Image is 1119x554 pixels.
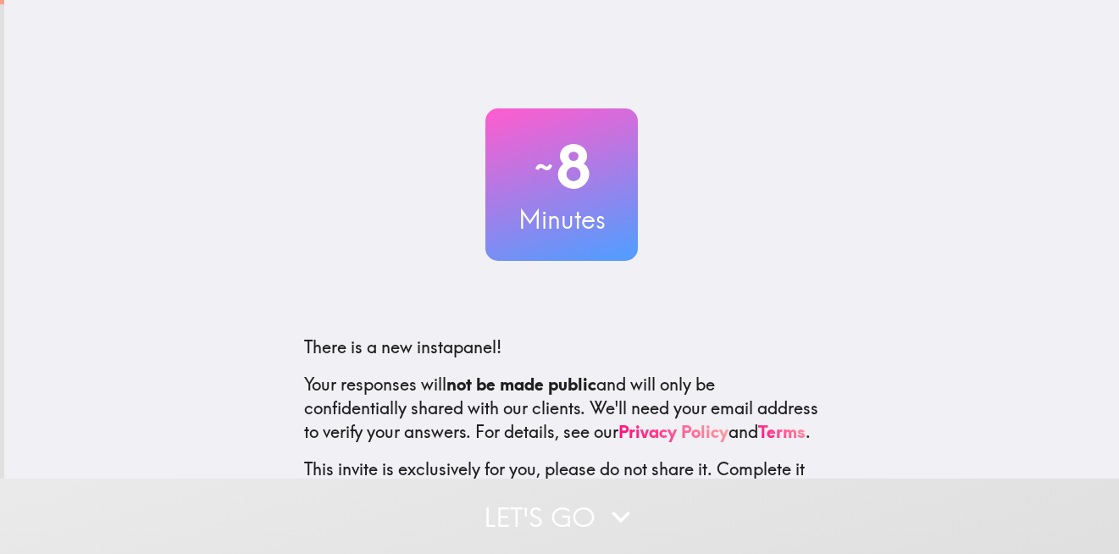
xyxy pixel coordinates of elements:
span: ~ [532,141,556,192]
a: Privacy Policy [618,421,728,442]
span: There is a new instapanel! [304,336,501,357]
h2: 8 [485,132,638,202]
h3: Minutes [485,202,638,237]
p: This invite is exclusively for you, please do not share it. Complete it soon because spots are li... [304,457,819,505]
a: Terms [758,421,806,442]
b: not be made public [446,374,596,395]
p: Your responses will and will only be confidentially shared with our clients. We'll need your emai... [304,373,819,444]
